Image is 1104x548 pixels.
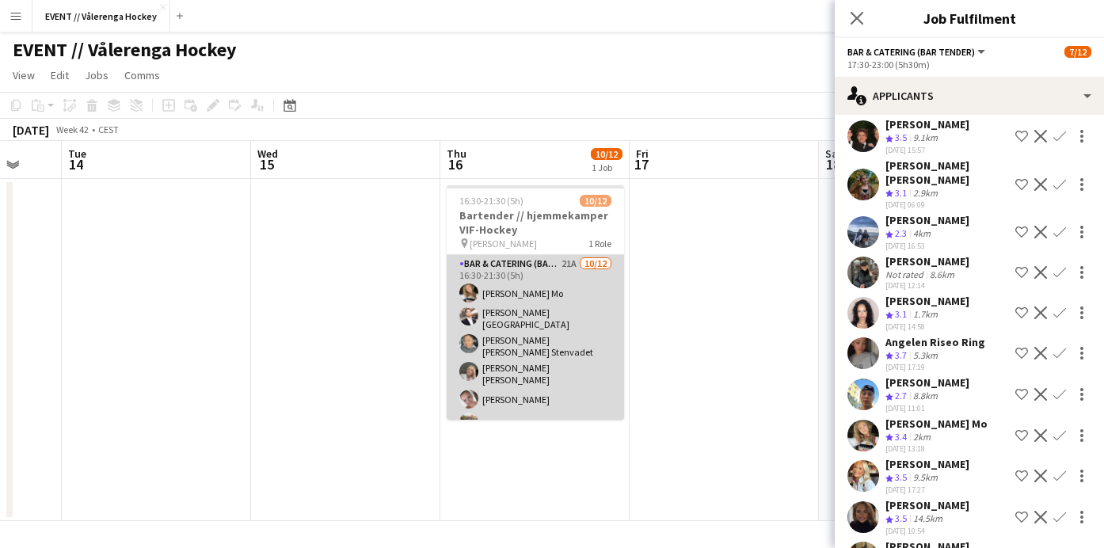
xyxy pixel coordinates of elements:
[895,349,907,361] span: 3.7
[835,77,1104,115] div: Applicants
[6,65,41,86] a: View
[885,158,1009,187] div: [PERSON_NAME] [PERSON_NAME]
[847,46,975,58] span: Bar & Catering (Bar Tender)
[885,485,969,495] div: [DATE] 17:27
[895,390,907,401] span: 2.7
[823,155,843,173] span: 18
[885,443,988,454] div: [DATE] 13:18
[910,349,941,363] div: 5.3km
[447,208,624,237] h3: Bartender // hjemmekamper VIF-Hockey
[885,280,969,291] div: [DATE] 12:14
[885,403,969,413] div: [DATE] 11:01
[885,362,985,372] div: [DATE] 17:19
[885,241,969,251] div: [DATE] 16:53
[580,195,611,207] span: 10/12
[885,375,969,390] div: [PERSON_NAME]
[13,122,49,138] div: [DATE]
[885,117,969,131] div: [PERSON_NAME]
[910,390,941,403] div: 8.8km
[98,124,119,135] div: CEST
[927,268,957,280] div: 8.6km
[447,147,466,161] span: Thu
[825,147,843,161] span: Sat
[885,322,969,332] div: [DATE] 14:58
[66,155,86,173] span: 14
[885,526,969,536] div: [DATE] 10:54
[444,155,466,173] span: 16
[124,68,160,82] span: Comms
[885,498,969,512] div: [PERSON_NAME]
[588,238,611,249] span: 1 Role
[118,65,166,86] a: Comms
[13,38,237,62] h1: EVENT // Vålerenga Hockey
[52,124,92,135] span: Week 42
[1064,46,1091,58] span: 7/12
[895,308,907,320] span: 3.1
[910,187,941,200] div: 2.9km
[895,131,907,143] span: 3.5
[51,68,69,82] span: Edit
[32,1,170,32] button: EVENT // Vålerenga Hockey
[885,294,969,308] div: [PERSON_NAME]
[885,254,969,268] div: [PERSON_NAME]
[68,147,86,161] span: Tue
[847,46,988,58] button: Bar & Catering (Bar Tender)
[895,431,907,443] span: 3.4
[447,185,624,420] app-job-card: 16:30-21:30 (5h)10/12Bartender // hjemmekamper VIF-Hockey [PERSON_NAME]1 RoleBar & Catering (Bar ...
[591,148,622,160] span: 10/12
[78,65,115,86] a: Jobs
[895,512,907,524] span: 3.5
[257,147,278,161] span: Wed
[910,431,934,444] div: 2km
[459,195,523,207] span: 16:30-21:30 (5h)
[885,213,969,227] div: [PERSON_NAME]
[895,187,907,199] span: 3.1
[255,155,278,173] span: 15
[885,417,988,431] div: [PERSON_NAME] Mo
[895,227,907,239] span: 2.3
[13,68,35,82] span: View
[895,471,907,483] span: 3.5
[636,147,649,161] span: Fri
[634,155,649,173] span: 17
[835,8,1104,29] h3: Job Fulfilment
[885,457,969,471] div: [PERSON_NAME]
[910,512,946,526] div: 14.5km
[885,268,927,280] div: Not rated
[44,65,75,86] a: Edit
[592,162,622,173] div: 1 Job
[910,308,941,322] div: 1.7km
[910,471,941,485] div: 9.5km
[885,335,985,349] div: Angelen Riseo Ring
[910,227,934,241] div: 4km
[847,59,1091,70] div: 17:30-23:00 (5h30m)
[885,200,1009,210] div: [DATE] 06:09
[885,145,969,155] div: [DATE] 15:57
[910,131,941,145] div: 9.1km
[85,68,108,82] span: Jobs
[470,238,537,249] span: [PERSON_NAME]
